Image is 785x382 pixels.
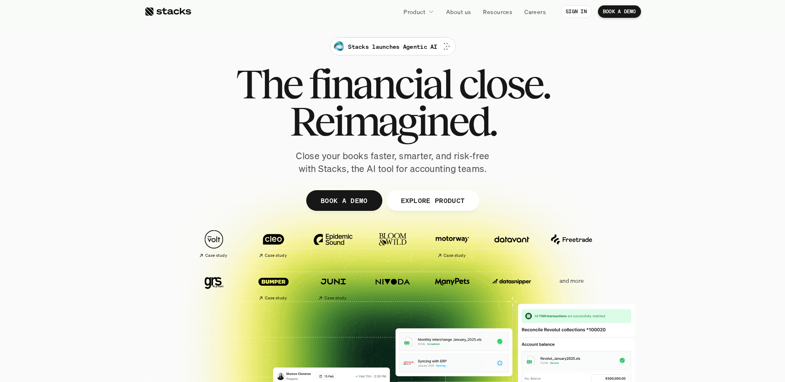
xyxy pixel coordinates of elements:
p: BOOK A DEMO [320,194,367,206]
span: close. [459,65,550,103]
h2: Case study [205,253,227,258]
span: Reimagined. [289,103,496,140]
a: BOOK A DEMO [598,5,641,18]
h2: Case study [444,253,466,258]
p: Stacks launches Agentic AI [348,42,437,51]
p: SIGN IN [566,9,587,14]
p: Resources [483,7,512,16]
span: financial [309,65,451,103]
p: Close your books faster, smarter, and risk-free with Stacks, the AI tool for accounting teams. [289,150,496,175]
a: Careers [519,4,551,19]
p: About us [446,7,471,16]
p: EXPLORE PRODUCT [401,194,465,206]
a: SIGN IN [561,5,592,18]
p: Product [403,7,425,16]
a: Case study [427,226,478,262]
p: and more [546,277,597,284]
h2: Case study [265,253,287,258]
a: About us [441,4,476,19]
a: Case study [248,226,299,262]
a: BOOK A DEMO [306,190,382,211]
a: Stacks launches Agentic AI [330,37,455,55]
span: The [236,65,302,103]
a: Resources [478,4,517,19]
a: EXPLORE PRODUCT [386,190,479,211]
a: Case study [188,226,240,262]
p: Careers [524,7,546,16]
a: Case study [307,268,359,304]
p: BOOK A DEMO [603,9,636,14]
h2: Case study [265,296,287,301]
h2: Case study [324,296,346,301]
a: Case study [248,268,299,304]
